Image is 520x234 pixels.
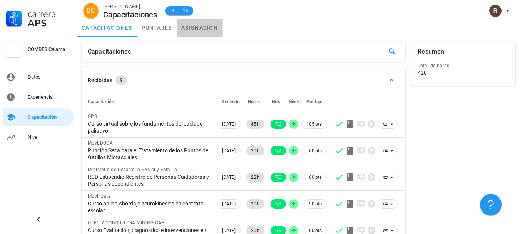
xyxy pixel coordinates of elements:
span: MovEDUCA [88,140,113,146]
span: [DATE] [222,146,236,155]
span: 20 h [251,146,260,155]
span: 15 [182,7,189,15]
span: Movilízate [88,194,110,199]
span: [DATE] [222,200,236,208]
div: Curso virtual sobre los fundamentos del cuidado paliativo [88,120,209,134]
span: Nivel [289,99,299,104]
div: Punción Seca para el Tratamiento de los Puntos de Gatillos Miofasciales [88,147,209,161]
div: Carrera [28,9,71,19]
div: avatar [489,5,502,17]
th: Nivel [288,93,300,111]
div: Capacitación [28,114,71,120]
a: asignación [177,19,223,37]
span: Capacitación [88,99,114,104]
a: Experiencia [3,88,74,106]
div: Curso online Abordaje neurokinésico en contexto escolar [88,200,209,214]
span: Ministerio de Desarrollo Social y Familia [88,167,177,172]
div: Datos [28,74,71,80]
div: Capacitaciones [103,10,157,19]
a: Nivel [3,128,74,146]
a: Datos [3,68,74,86]
span: OTEC Y CONSULTORA MINING CAP [88,220,165,226]
span: 60 pts [309,173,322,181]
th: Capacitación [82,93,216,111]
th: Horas [242,93,266,111]
span: 9 [120,76,123,85]
a: Capacitación [3,108,74,126]
div: 420 [418,69,427,76]
a: puntajes [137,19,177,37]
span: 7,0 [275,173,281,182]
th: Recibido [216,93,242,111]
div: Total de horas [418,62,509,69]
span: 90 pts [309,200,322,208]
span: 105 pts [306,120,322,128]
span: Horas [248,99,260,104]
div: [PERSON_NAME] [103,3,157,10]
th: Puntaje [300,93,328,111]
div: avatar [83,3,99,19]
span: [DATE] [222,120,236,128]
span: 60 pts [309,147,322,155]
span: OPS [88,114,97,119]
div: COMDES Calama [28,46,71,52]
span: Nota [272,99,281,104]
div: RCD Estipendio Registro de Personas Cuidadoras y Personas dependientes [88,173,209,187]
div: Recibidas [88,76,112,84]
button: Recibidas 9 [82,68,405,93]
span: [DATE] [222,173,236,182]
span: B [170,7,176,15]
span: 7,0 [275,120,281,129]
div: Nivel [28,134,71,140]
span: 30 h [251,199,260,209]
span: 6,2 [275,146,281,155]
span: BC [87,3,95,19]
div: Resumen [418,42,444,62]
th: Nota [266,93,288,111]
div: Experiencia [28,94,71,100]
a: capacitaciones [77,19,137,37]
div: Capacitaciones [88,42,131,62]
span: Recibido [222,99,240,104]
span: 6,8 [275,199,281,209]
div: APS [28,19,71,28]
span: Puntaje [306,99,322,104]
span: 45 h [251,120,260,129]
span: 22 h [251,173,260,182]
